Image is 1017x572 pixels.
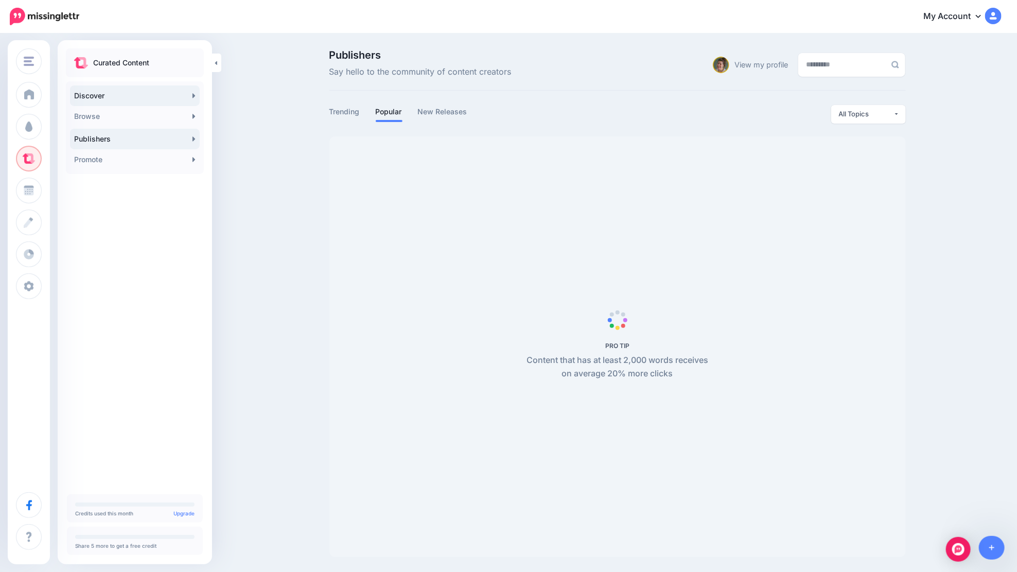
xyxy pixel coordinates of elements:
[70,149,200,170] a: Promote
[913,4,1002,29] a: My Account
[70,129,200,149] a: Publishers
[10,8,79,25] img: Missinglettr
[839,109,893,119] div: All Topics
[74,57,88,68] img: curate.png
[713,57,729,73] img: 278799677_406229041502548_2262946229482154795_n-bsa132218_thumb.jpg
[734,57,788,73] a: View my profile
[329,50,512,60] span: Publishers
[70,85,200,106] a: Discover
[831,105,906,124] button: All Topics
[376,106,402,118] a: Popular
[891,61,899,68] img: search-grey-6.png
[93,57,149,69] p: Curated Content
[70,106,200,127] a: Browse
[521,342,714,350] h5: PRO TIP
[24,57,34,66] img: menu.png
[418,106,468,118] a: New Releases
[946,537,971,562] div: Open Intercom Messenger
[329,65,512,79] span: Say hello to the community of content creators
[521,354,714,380] p: Content that has at least 2,000 words receives on average 20% more clicks
[329,106,360,118] a: Trending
